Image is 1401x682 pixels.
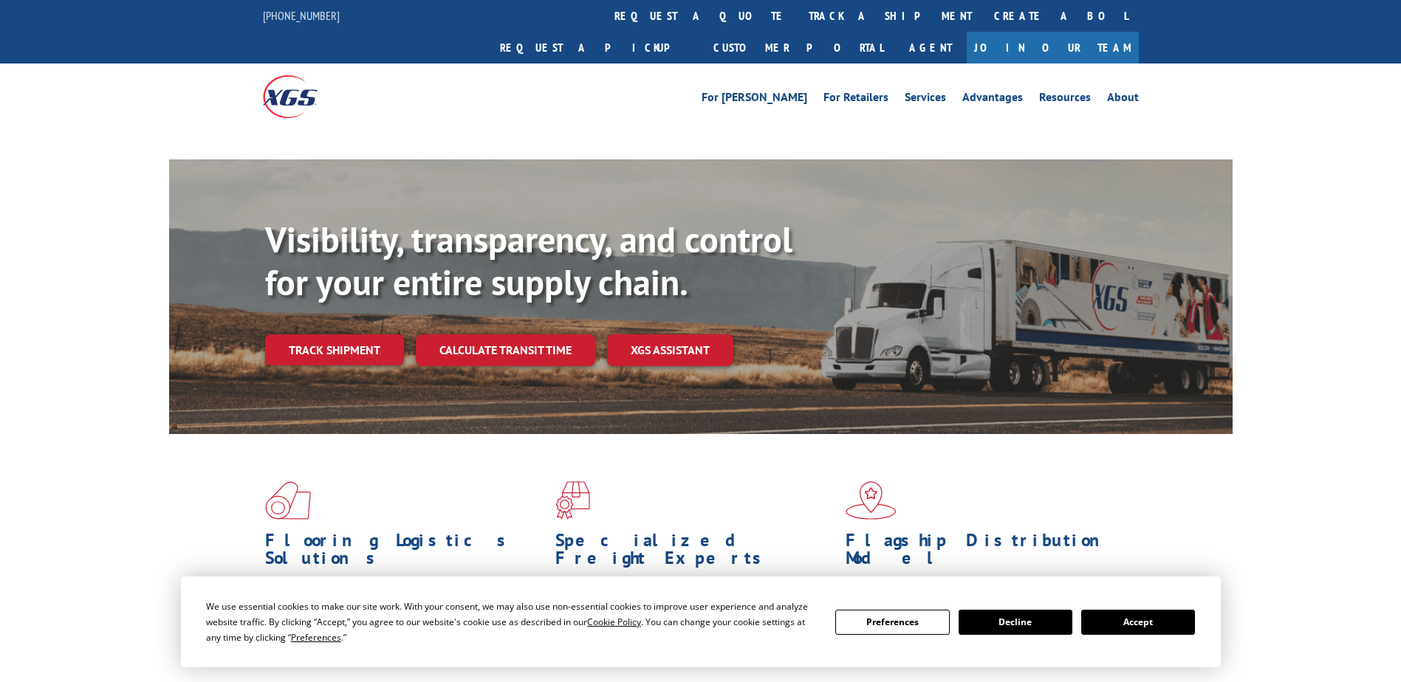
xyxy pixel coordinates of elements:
[489,32,702,63] a: Request a pickup
[555,531,835,574] h1: Specialized Freight Experts
[835,610,949,635] button: Preferences
[265,531,544,574] h1: Flooring Logistics Solutions
[846,574,1117,609] span: Our agile distribution network gives you nationwide inventory management on demand.
[416,334,595,366] a: Calculate transit time
[206,599,818,645] div: We use essential cookies to make our site work. With your consent, we may also use non-essential ...
[555,481,590,520] img: xgs-icon-focused-on-flooring-red
[967,32,1139,63] a: Join Our Team
[587,616,641,628] span: Cookie Policy
[263,8,340,23] a: [PHONE_NUMBER]
[702,32,894,63] a: Customer Portal
[1081,610,1195,635] button: Accept
[607,334,733,366] a: XGS ASSISTANT
[1107,92,1139,108] a: About
[894,32,967,63] a: Agent
[959,610,1072,635] button: Decline
[291,631,341,644] span: Preferences
[846,481,897,520] img: xgs-icon-flagship-distribution-model-red
[962,92,1023,108] a: Advantages
[702,92,807,108] a: For [PERSON_NAME]
[265,574,544,627] span: As an industry carrier of choice, XGS has brought innovation and dedication to flooring logistics...
[265,334,404,365] a: Track shipment
[181,576,1221,667] div: Cookie Consent Prompt
[823,92,888,108] a: For Retailers
[265,216,792,305] b: Visibility, transparency, and control for your entire supply chain.
[1039,92,1091,108] a: Resources
[905,92,946,108] a: Services
[265,481,311,520] img: xgs-icon-total-supply-chain-intelligence-red
[846,531,1125,574] h1: Flagship Distribution Model
[555,574,835,640] p: From overlength loads to delicate cargo, our experienced staff knows the best way to move your fr...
